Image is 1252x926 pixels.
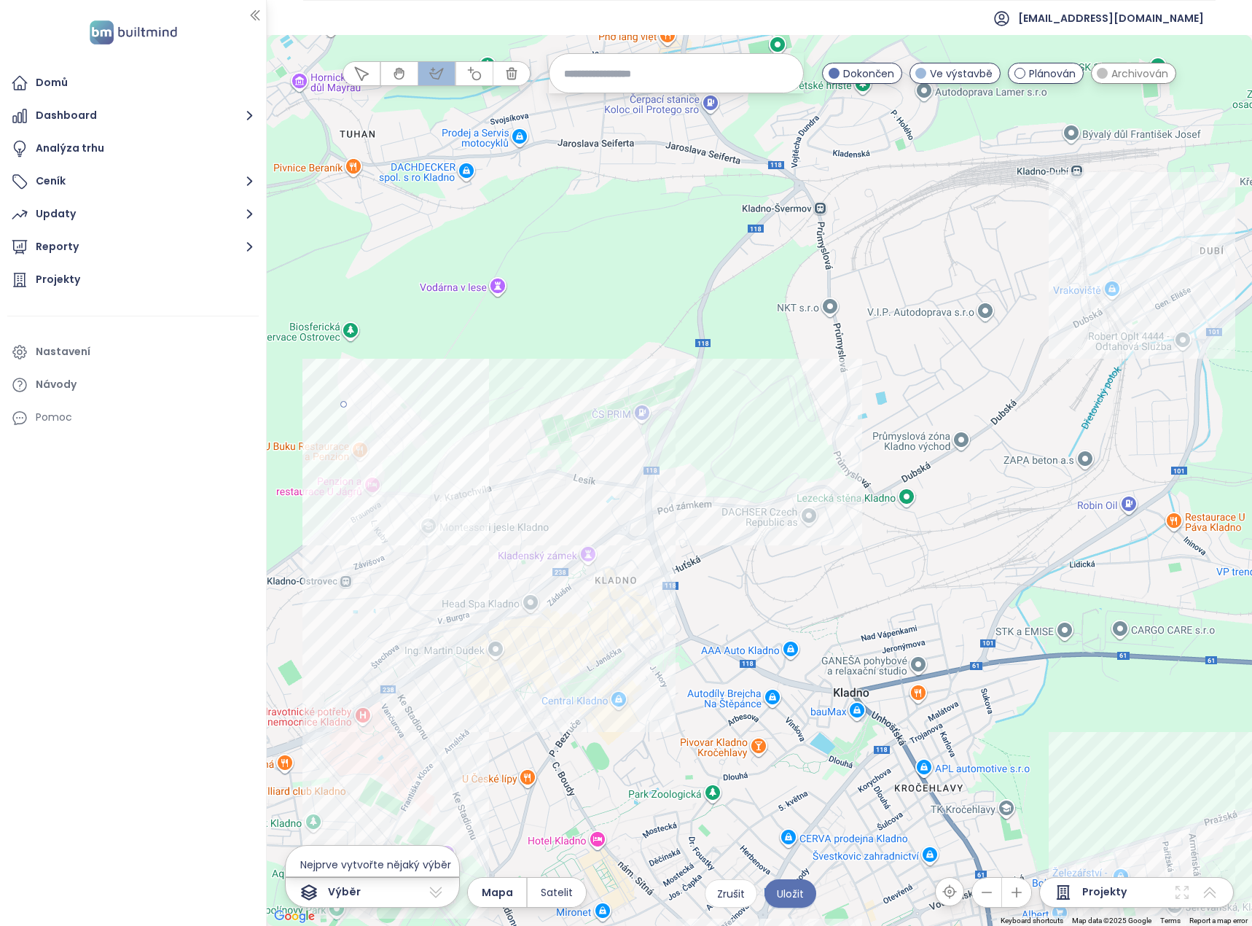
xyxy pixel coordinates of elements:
div: Domů [36,74,68,92]
span: Map data ©2025 Google [1072,917,1151,925]
span: Uložit [777,886,804,902]
a: Report a map error [1189,917,1248,925]
div: Updaty [36,205,76,223]
a: Návody [7,370,259,400]
div: Pomoc [7,403,259,432]
button: Dashboard [7,101,259,131]
div: Projekty [36,271,80,289]
a: Open this area in Google Maps (opens a new window) [270,907,318,926]
button: Zrušit [705,879,757,908]
div: Nastavení [36,343,90,361]
a: Terms (opens in new tab) [1160,917,1181,925]
button: Mapa [468,878,526,907]
span: Výběr [328,884,361,901]
span: Archivován [1111,66,1168,82]
button: Keyboard shortcuts [1001,916,1063,926]
div: Analýza trhu [36,139,104,157]
a: Analýza trhu [7,134,259,163]
button: Updaty [7,200,259,229]
div: Návody [36,376,77,394]
span: Projekty [1082,884,1127,901]
a: Domů [7,69,259,98]
span: Nejprve vytvořte nějaký výběr [286,853,459,876]
span: Plánován [1029,66,1076,82]
button: Ceník [7,167,259,196]
span: [EMAIL_ADDRESS][DOMAIN_NAME] [1018,1,1204,36]
button: Uložit [764,879,816,908]
span: Satelit [541,884,573,900]
img: Google [270,907,318,926]
button: Satelit [528,878,586,907]
span: Mapa [482,884,513,900]
span: Dokončen [843,66,894,82]
button: Reporty [7,233,259,262]
div: Pomoc [36,408,72,427]
img: logo [85,17,181,47]
span: Ve výstavbě [930,66,993,82]
span: Zrušit [717,886,745,902]
a: Nastavení [7,338,259,367]
a: Projekty [7,265,259,295]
